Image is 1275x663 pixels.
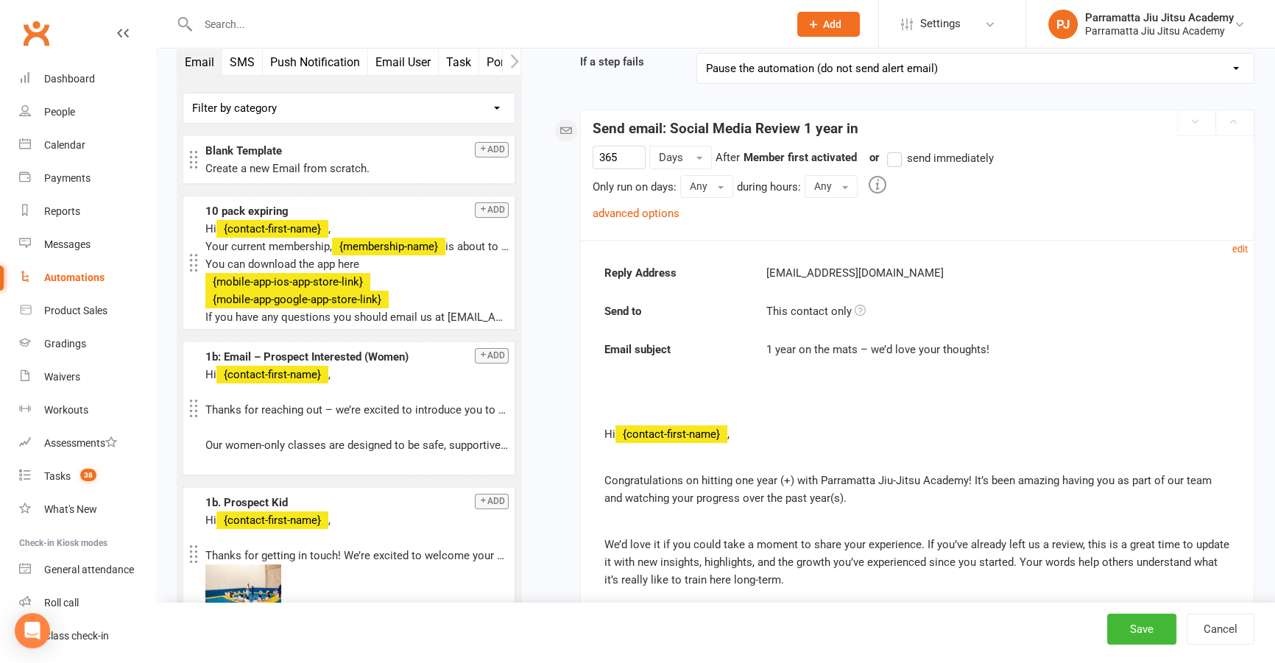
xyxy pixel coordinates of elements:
[19,620,155,653] a: Class kiosk mode
[19,327,155,361] a: Gradings
[1085,11,1234,24] div: Parramatta Jiu Jitsu Academy
[19,129,155,162] a: Calendar
[744,151,857,164] strong: Member first activated
[659,151,683,164] span: Days
[593,302,755,320] strong: Send to
[44,238,91,250] div: Messages
[475,494,509,509] button: Add
[205,238,509,255] p: Your current membership, is about to expire. You can purchase another one in the Members App or i...
[44,630,109,642] div: Class check-in
[205,348,509,366] div: 1b: Email – Prospect Interested (Women)
[44,371,80,383] div: Waivers
[44,338,86,350] div: Gradings
[1187,614,1254,645] button: Cancel
[604,425,1230,443] p: Hi ,
[177,49,222,75] button: Email
[593,120,858,137] strong: Send email: Social Media Review 1 year in
[19,586,155,620] a: Roll call
[475,142,509,157] button: Add
[222,49,263,75] button: SMS
[755,302,1241,320] div: This contact only
[19,427,155,460] a: Assessments
[205,220,509,238] p: Hi ,
[205,202,509,220] div: 10 pack expiring
[823,18,841,30] span: Add
[907,149,994,165] span: send immediately
[439,49,479,75] button: Task
[19,460,155,493] a: Tasks 38
[1048,10,1078,39] div: PJ
[15,613,50,648] div: Open Intercom Messenger
[475,202,509,218] button: Add
[44,106,75,118] div: People
[19,162,155,195] a: Payments
[797,12,860,37] button: Add
[205,160,509,177] div: Create a new Email from scratch.
[19,553,155,586] a: General attendance kiosk mode
[861,149,994,167] div: or
[44,404,88,416] div: Workouts
[19,228,155,261] a: Messages
[205,494,509,511] div: 1b. Prospect Kid
[205,511,509,529] p: Hi ,
[80,469,96,481] span: 38
[1107,614,1176,645] button: Save
[44,139,85,151] div: Calendar
[1085,24,1234,38] div: Parramatta Jiu Jitsu Academy
[19,63,155,96] a: Dashboard
[593,207,679,220] a: advanced options
[19,493,155,526] a: What's New
[593,264,755,282] strong: Reply Address
[680,175,733,197] button: Any
[479,49,526,75] button: Portal
[205,547,509,564] p: Thanks for getting in touch! We’re excited to welcome your child to our Kids [PERSON_NAME] progra...
[19,294,155,327] a: Product Sales
[569,53,685,71] label: If a step fails
[44,272,105,283] div: Automations
[604,536,1230,589] p: We’d love it if you could take a moment to share your experience. If you’ve already left us a rev...
[44,597,79,609] div: Roll call
[604,472,1230,507] p: Congratulations on hitting one year (+) with Parramatta Jiu-Jitsu Academy! It’s been amazing havi...
[920,7,961,40] span: Settings
[44,205,80,217] div: Reports
[44,73,95,85] div: Dashboard
[44,503,97,515] div: What's New
[44,305,107,316] div: Product Sales
[44,172,91,184] div: Payments
[475,348,509,364] button: Add
[1232,244,1248,255] small: edit
[805,175,858,197] button: Any
[205,142,509,160] div: Blank Template
[649,146,712,169] button: Days
[205,436,509,454] p: Our women-only classes are designed to be safe, supportive, and beginner-friendly. Whether you’re...
[44,470,71,482] div: Tasks
[205,366,509,383] p: Hi ,
[44,437,117,449] div: Assessments
[368,49,439,75] button: Email User
[205,255,509,273] p: You can download the app here
[19,361,155,394] a: Waivers
[716,151,740,164] span: After
[18,15,54,52] a: Clubworx
[593,178,677,196] div: Only run on days:
[19,195,155,228] a: Reports
[19,394,155,427] a: Workouts
[19,261,155,294] a: Automations
[44,564,134,575] div: General attendance
[194,14,778,35] input: Search...
[263,49,368,75] button: Push Notification
[205,401,509,419] p: Thanks for reaching out – we’re excited to introduce you to our Women’s Jiu Jitsu program at Parr...
[19,96,155,129] a: People
[593,341,755,358] strong: Email subject
[766,341,1230,358] div: 1 year on the mats – we’d love your thoughts!
[755,264,1241,282] div: [EMAIL_ADDRESS][DOMAIN_NAME]
[737,178,801,196] div: during hours:
[205,308,509,326] p: If you have any questions you should email us at [EMAIL_ADDRESS][DOMAIN_NAME]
